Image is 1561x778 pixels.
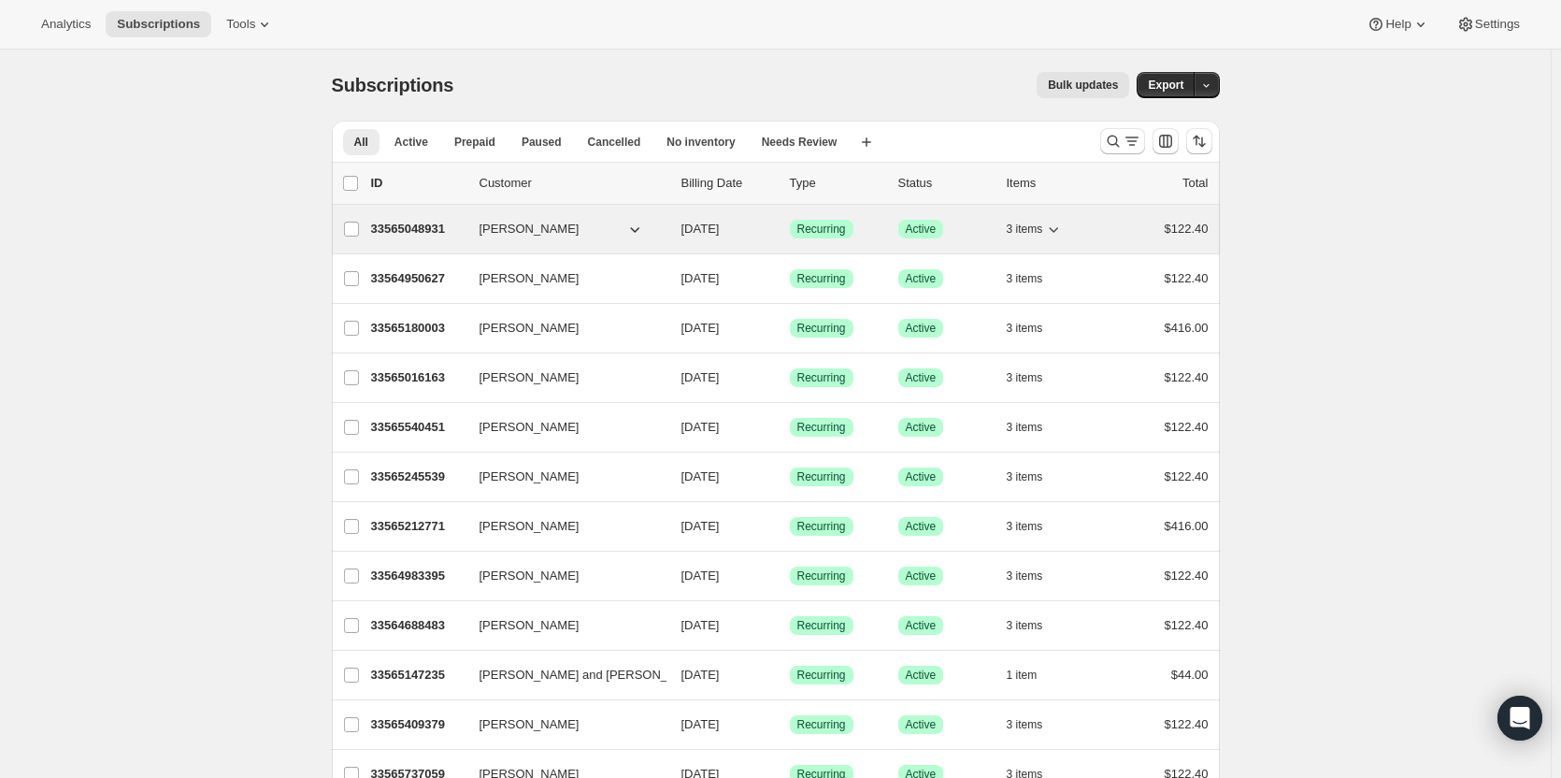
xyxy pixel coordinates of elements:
[906,222,937,237] span: Active
[1007,414,1064,440] button: 3 items
[394,135,428,150] span: Active
[1171,668,1209,682] span: $44.00
[1100,128,1145,154] button: Search and filter results
[226,17,255,32] span: Tools
[371,513,1209,540] div: 33565212771[PERSON_NAME][DATE]SuccessRecurringSuccessActive3 items$416.00
[906,717,937,732] span: Active
[371,319,465,338] p: 33565180003
[522,135,562,150] span: Paused
[371,174,1209,193] div: IDCustomerBilling DateTypeStatusItemsTotal
[371,368,465,387] p: 33565016163
[681,519,720,533] span: [DATE]
[371,612,1209,639] div: 33564688483[PERSON_NAME][DATE]SuccessRecurringSuccessActive3 items$122.40
[371,517,465,536] p: 33565212771
[1445,11,1531,37] button: Settings
[480,567,580,585] span: [PERSON_NAME]
[1007,321,1043,336] span: 3 items
[681,370,720,384] span: [DATE]
[681,569,720,583] span: [DATE]
[371,468,465,486] p: 33565245539
[468,561,655,591] button: [PERSON_NAME]
[797,469,846,484] span: Recurring
[371,567,465,585] p: 33564983395
[106,11,211,37] button: Subscriptions
[681,321,720,335] span: [DATE]
[1007,370,1043,385] span: 3 items
[371,563,1209,589] div: 33564983395[PERSON_NAME][DATE]SuccessRecurringSuccessActive3 items$122.40
[1153,128,1179,154] button: Customize table column order and visibility
[1007,662,1058,688] button: 1 item
[1165,271,1209,285] span: $122.40
[906,271,937,286] span: Active
[371,266,1209,292] div: 33564950627[PERSON_NAME][DATE]SuccessRecurringSuccessActive3 items$122.40
[480,616,580,635] span: [PERSON_NAME]
[1007,712,1064,738] button: 3 items
[1385,17,1411,32] span: Help
[1048,78,1118,93] span: Bulk updates
[797,420,846,435] span: Recurring
[1007,717,1043,732] span: 3 items
[681,469,720,483] span: [DATE]
[1137,72,1195,98] button: Export
[1355,11,1440,37] button: Help
[1007,612,1064,639] button: 3 items
[371,269,465,288] p: 33564950627
[371,220,465,238] p: 33565048931
[1007,519,1043,534] span: 3 items
[797,222,846,237] span: Recurring
[371,715,465,734] p: 33565409379
[1165,519,1209,533] span: $416.00
[468,511,655,541] button: [PERSON_NAME]
[468,363,655,393] button: [PERSON_NAME]
[681,618,720,632] span: [DATE]
[1182,174,1208,193] p: Total
[468,462,655,492] button: [PERSON_NAME]
[371,418,465,437] p: 33565540451
[666,135,735,150] span: No inventory
[215,11,285,37] button: Tools
[1165,420,1209,434] span: $122.40
[1165,370,1209,384] span: $122.40
[371,414,1209,440] div: 33565540451[PERSON_NAME][DATE]SuccessRecurringSuccessActive3 items$122.40
[797,519,846,534] span: Recurring
[371,464,1209,490] div: 33565245539[PERSON_NAME][DATE]SuccessRecurringSuccessActive3 items$122.40
[906,321,937,336] span: Active
[906,469,937,484] span: Active
[762,135,838,150] span: Needs Review
[354,135,368,150] span: All
[797,717,846,732] span: Recurring
[1497,696,1542,741] div: Open Intercom Messenger
[371,662,1209,688] div: 33565147235[PERSON_NAME] and [PERSON_NAME][DATE]SuccessRecurringSuccessActive1 item$44.00
[41,17,91,32] span: Analytics
[480,418,580,437] span: [PERSON_NAME]
[480,220,580,238] span: [PERSON_NAME]
[790,174,883,193] div: Type
[454,135,495,150] span: Prepaid
[1165,717,1209,731] span: $122.40
[898,174,992,193] p: Status
[480,269,580,288] span: [PERSON_NAME]
[1165,222,1209,236] span: $122.40
[480,715,580,734] span: [PERSON_NAME]
[1148,78,1183,93] span: Export
[480,319,580,338] span: [PERSON_NAME]
[1007,266,1064,292] button: 3 items
[371,174,465,193] p: ID
[468,710,655,740] button: [PERSON_NAME]
[1007,569,1043,583] span: 3 items
[480,174,666,193] p: Customer
[681,717,720,731] span: [DATE]
[1165,321,1209,335] span: $416.00
[1007,365,1064,391] button: 3 items
[1007,271,1043,286] span: 3 items
[1186,128,1212,154] button: Sort the results
[1007,174,1100,193] div: Items
[371,666,465,684] p: 33565147235
[681,222,720,236] span: [DATE]
[332,75,454,95] span: Subscriptions
[371,216,1209,242] div: 33565048931[PERSON_NAME][DATE]SuccessRecurringSuccessActive3 items$122.40
[1165,569,1209,583] span: $122.40
[480,666,707,684] span: [PERSON_NAME] and [PERSON_NAME]
[1007,618,1043,633] span: 3 items
[906,370,937,385] span: Active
